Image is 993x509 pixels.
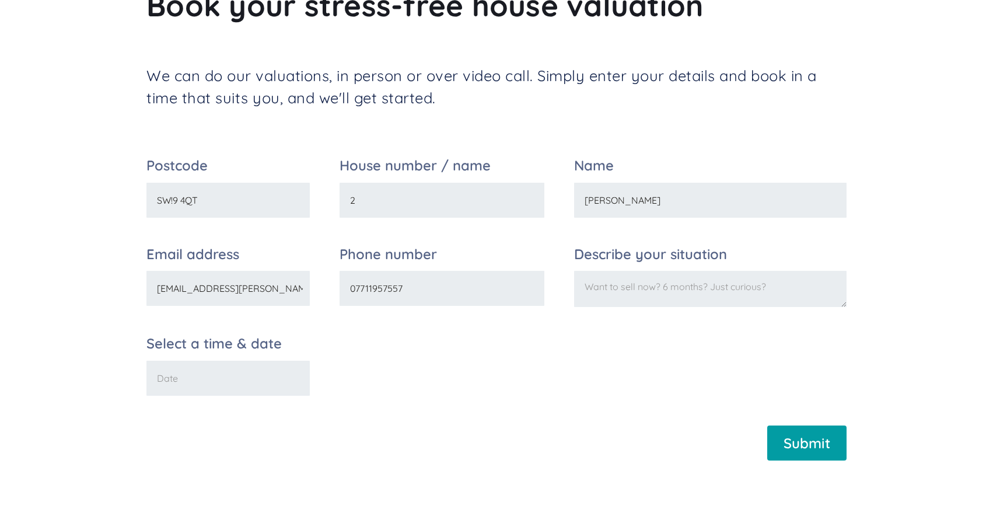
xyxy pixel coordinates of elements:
input: Enter your house no. [340,183,544,218]
input: Your email... [146,271,310,306]
input: Submit [767,426,847,461]
label: Phone number [340,247,544,262]
input: Your full name... [574,183,847,218]
input: Enter your postcode [146,183,310,218]
p: We can do our valuations, in person or over video call. Simply enter your details and book in a t... [146,64,847,109]
label: House number / name [340,159,544,173]
label: Name [574,159,847,173]
label: Email address [146,247,310,262]
label: Postcode [146,159,310,173]
input: Enter your phone no. [340,271,544,306]
iframe: reCAPTCHA [367,337,544,382]
input: Date [146,361,310,396]
label: Describe your situation [574,247,847,262]
label: Select a time & date [146,337,310,351]
form: Email Form [146,159,847,470]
